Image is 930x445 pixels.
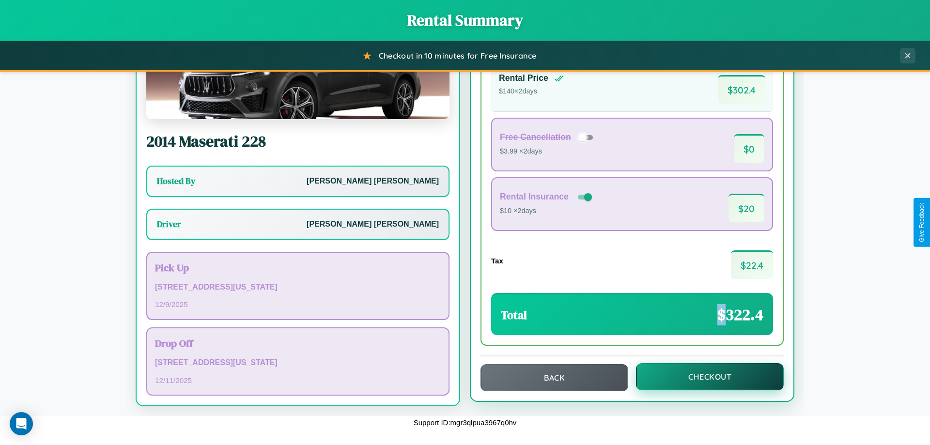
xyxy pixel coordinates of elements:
h4: Rental Insurance [500,192,569,202]
p: $ 140 × 2 days [499,85,564,98]
h4: Free Cancellation [500,132,571,142]
h3: Pick Up [155,261,441,275]
h4: Rental Price [499,73,548,83]
div: Open Intercom Messenger [10,412,33,435]
h3: Driver [157,218,181,230]
h3: Total [501,307,527,323]
div: Give Feedback [918,203,925,242]
p: [STREET_ADDRESS][US_STATE] [155,280,441,294]
span: Checkout in 10 minutes for Free Insurance [379,51,536,61]
h3: Hosted By [157,175,195,187]
p: 12 / 9 / 2025 [155,298,441,311]
p: $3.99 × 2 days [500,145,596,158]
h2: 2014 Maserati 228 [146,131,449,152]
h3: Drop Off [155,336,441,350]
p: [STREET_ADDRESS][US_STATE] [155,356,441,370]
p: 12 / 11 / 2025 [155,374,441,387]
p: [PERSON_NAME] [PERSON_NAME] [307,217,439,231]
h4: Tax [491,257,503,265]
p: Support ID: mgr3qlpua3967q0hv [414,416,517,429]
button: Checkout [636,363,784,390]
span: $ 22.4 [731,250,773,279]
h1: Rental Summary [10,10,920,31]
p: [PERSON_NAME] [PERSON_NAME] [307,174,439,188]
span: $ 322.4 [717,304,763,325]
span: $ 302.4 [718,75,765,104]
button: Back [480,364,628,391]
p: $10 × 2 days [500,205,594,217]
span: $ 0 [734,134,764,163]
span: $ 20 [728,194,764,222]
